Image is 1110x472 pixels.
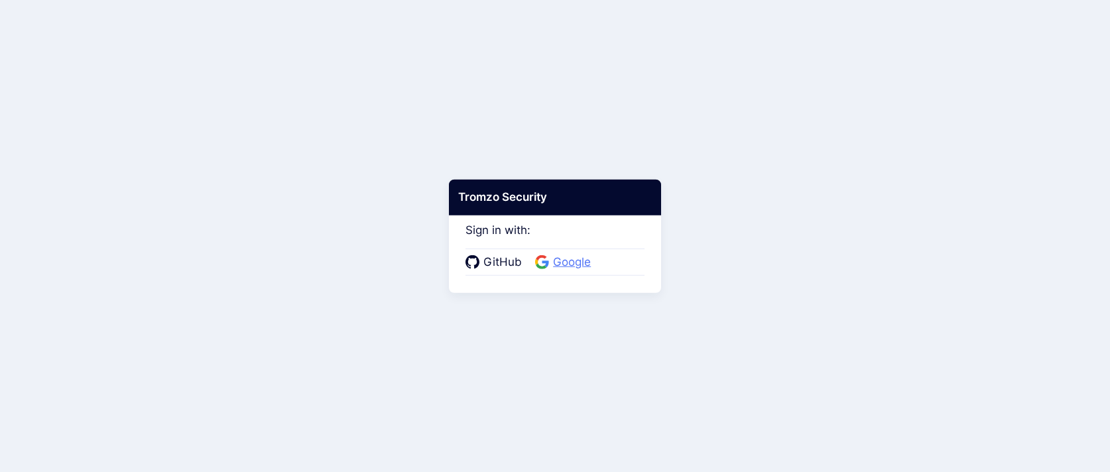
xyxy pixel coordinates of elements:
span: Google [549,254,595,271]
span: GitHub [479,254,526,271]
div: Tromzo Security [449,180,661,215]
div: Sign in with: [465,206,645,276]
a: GitHub [465,254,526,271]
a: Google [535,254,595,271]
